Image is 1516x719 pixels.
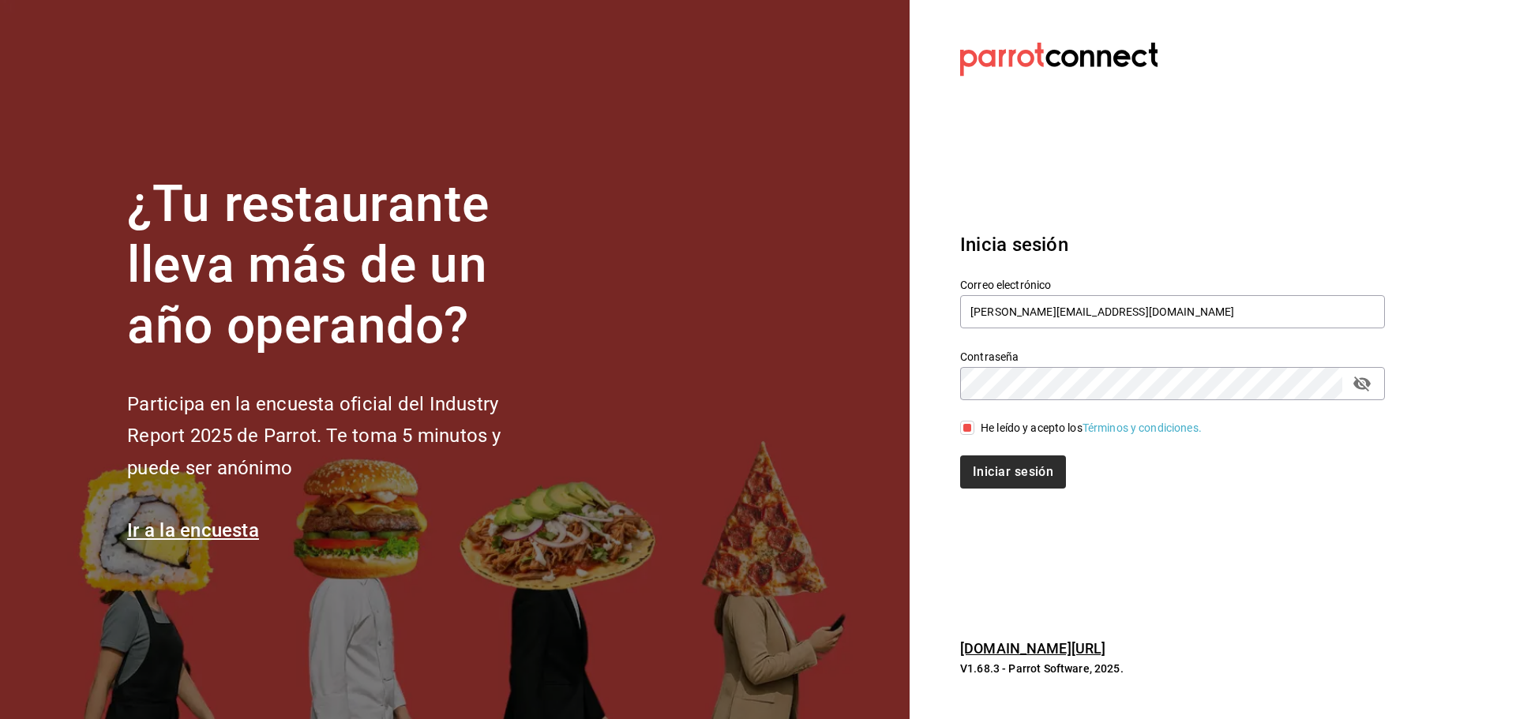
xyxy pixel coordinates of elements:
[127,519,259,541] a: Ir a la encuesta
[960,661,1385,676] p: V1.68.3 - Parrot Software, 2025.
[960,230,1385,259] h3: Inicia sesión
[960,351,1385,362] label: Contraseña
[127,174,553,356] h1: ¿Tu restaurante lleva más de un año operando?
[127,388,553,485] h2: Participa en la encuesta oficial del Industry Report 2025 de Parrot. Te toma 5 minutos y puede se...
[1083,421,1202,434] a: Términos y condiciones.
[960,640,1105,657] a: [DOMAIN_NAME][URL]
[981,420,1202,436] div: He leído y acepto los
[960,455,1066,489] button: Iniciar sesión
[1349,370,1375,397] button: passwordField
[960,279,1385,290] label: Correo electrónico
[960,295,1385,328] input: Ingresa tu correo electrónico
